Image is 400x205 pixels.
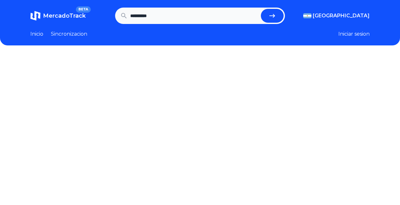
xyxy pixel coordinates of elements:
[30,30,43,38] a: Inicio
[30,11,86,21] a: MercadoTrackBETA
[43,12,86,19] span: MercadoTrack
[76,6,91,13] span: BETA
[338,30,370,38] button: Iniciar sesion
[313,12,370,20] span: [GEOGRAPHIC_DATA]
[303,12,370,20] button: [GEOGRAPHIC_DATA]
[51,30,87,38] a: Sincronizacion
[30,11,40,21] img: MercadoTrack
[303,13,311,18] img: Argentina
